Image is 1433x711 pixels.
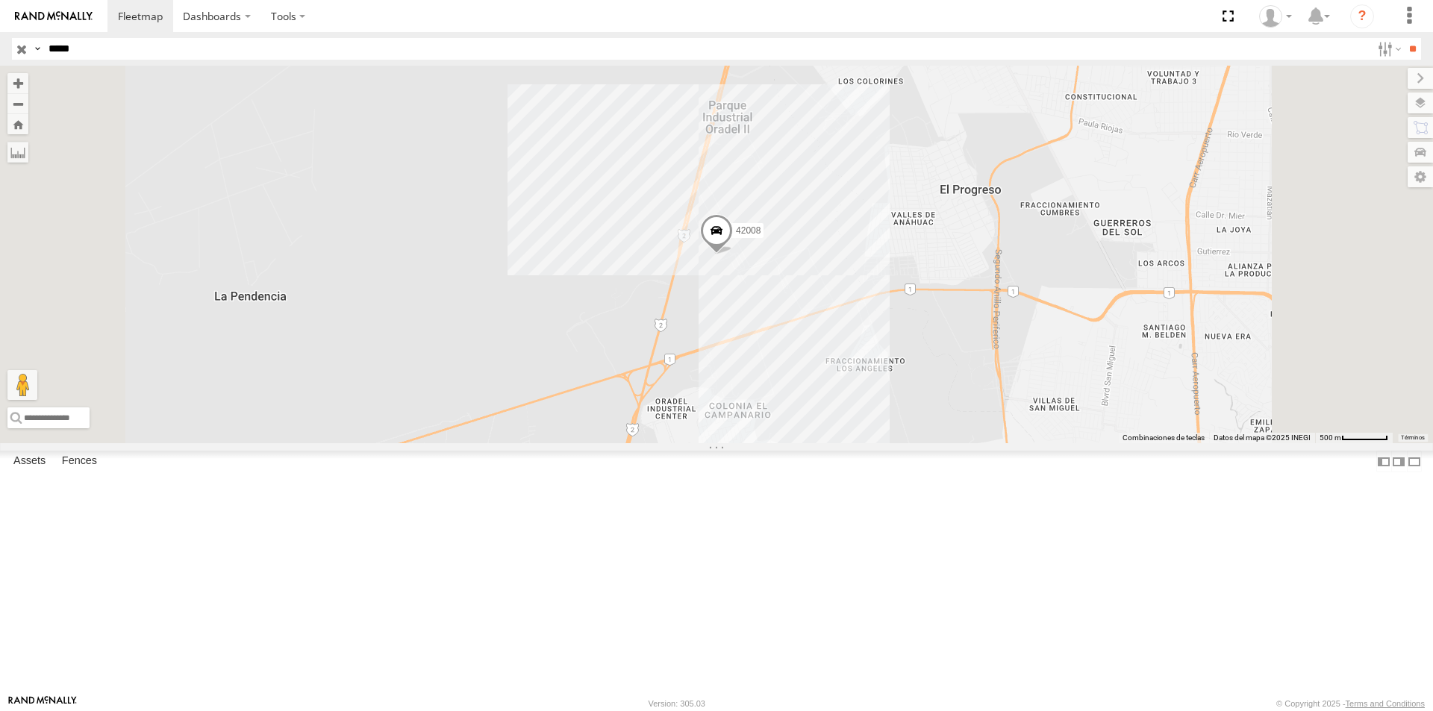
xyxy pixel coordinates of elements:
[1350,4,1374,28] i: ?
[1376,451,1391,472] label: Dock Summary Table to the Left
[54,451,104,472] label: Fences
[1346,699,1425,708] a: Terms and Conditions
[7,370,37,400] button: Arrastra al hombrecito al mapa para abrir Street View
[7,114,28,134] button: Zoom Home
[1123,433,1205,443] button: Combinaciones de teclas
[1408,166,1433,187] label: Map Settings
[15,11,93,22] img: rand-logo.svg
[1391,451,1406,472] label: Dock Summary Table to the Right
[8,696,77,711] a: Visit our Website
[1407,451,1422,472] label: Hide Summary Table
[31,38,43,60] label: Search Query
[1276,699,1425,708] div: © Copyright 2025 -
[7,142,28,163] label: Measure
[1214,433,1311,442] span: Datos del mapa ©2025 INEGI
[1372,38,1404,60] label: Search Filter Options
[7,93,28,114] button: Zoom out
[649,699,705,708] div: Version: 305.03
[1315,433,1393,443] button: Escala del mapa: 500 m por 59 píxeles
[6,451,53,472] label: Assets
[1401,434,1425,440] a: Términos
[736,225,761,236] span: 42008
[1320,433,1341,442] span: 500 m
[1254,5,1297,28] div: Miguel Cantu
[7,73,28,93] button: Zoom in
